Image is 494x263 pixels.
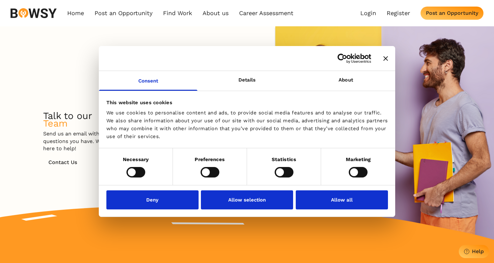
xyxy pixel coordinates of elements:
[346,156,371,162] strong: Marketing
[198,71,296,91] a: Details
[99,71,198,91] a: Consent
[272,156,296,162] strong: Statistics
[459,245,489,258] button: Help
[123,156,149,162] strong: Necessary
[201,190,293,209] button: Allow selection
[43,130,116,152] p: Send us an email with any questions you have. We are here to help!
[195,156,225,162] strong: Preferences
[106,190,199,209] button: Deny
[360,10,376,17] a: Login
[274,26,494,255] img: Happy Groupmates
[106,98,388,106] div: This website uses cookies
[296,190,388,209] button: Allow all
[426,10,478,16] div: Post an Opportunity
[106,109,388,140] div: We use cookies to personalise content and ads, to provide social media features and to analyse ou...
[387,10,410,17] a: Register
[383,56,388,60] button: Close banner
[43,112,92,127] h1: Talk to our
[43,118,68,129] span: Team
[43,156,82,169] button: Contact Us
[421,7,483,20] button: Post an Opportunity
[472,248,484,254] div: Help
[239,10,293,17] a: Career Assessment
[296,71,395,91] a: About
[48,159,77,165] div: Contact Us
[67,10,84,17] a: Home
[11,8,57,18] img: svg%3e
[314,53,371,63] a: Usercentrics Cookiebot - opens in a new window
